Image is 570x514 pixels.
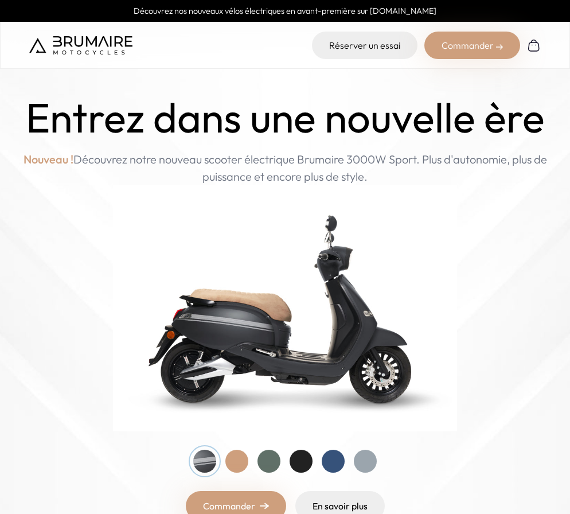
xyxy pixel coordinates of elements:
a: Réserver un essai [312,32,417,59]
img: right-arrow-2.png [496,44,503,50]
h1: Entrez dans une nouvelle ère [26,94,545,142]
span: Nouveau ! [24,151,73,168]
div: Commander [424,32,520,59]
img: right-arrow.png [260,503,269,509]
p: Découvrez notre nouveau scooter électrique Brumaire 3000W Sport. Plus d'autonomie, plus de puissa... [18,151,552,185]
img: Brumaire Motocycles [29,36,132,54]
img: Panier [527,38,541,52]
